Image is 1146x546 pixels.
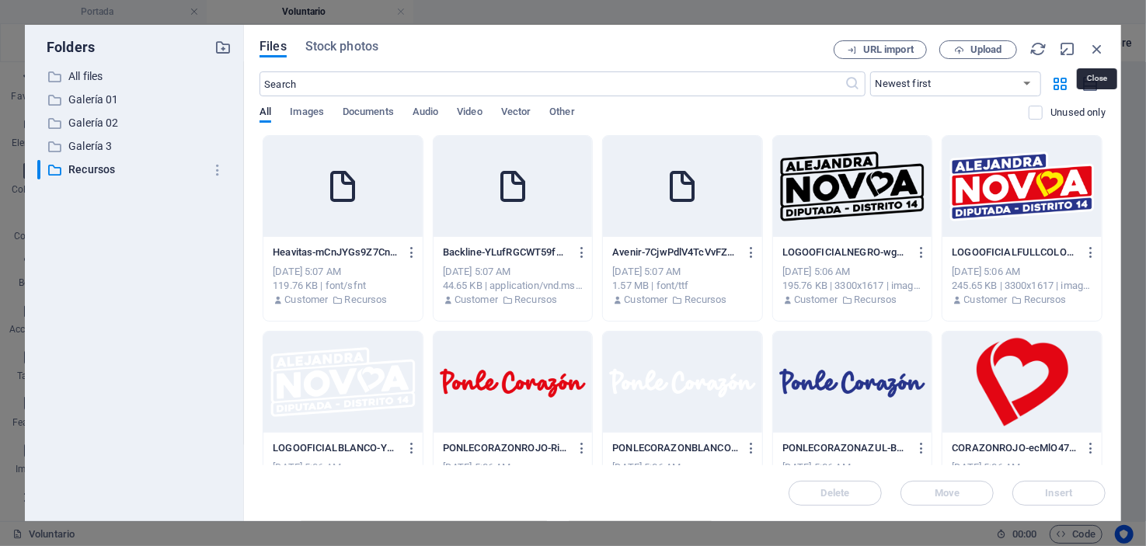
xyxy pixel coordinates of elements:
[952,279,1092,293] div: 245.65 KB | 3300x1617 | image/png
[260,71,845,96] input: Search
[970,45,1002,54] span: Upload
[782,265,923,279] div: [DATE] 5:06 AM
[273,461,413,475] div: [DATE] 5:06 AM
[214,39,232,56] i: Create new folder
[343,103,394,124] span: Documents
[37,160,40,179] div: ​
[37,160,232,179] div: ​Recursos
[273,265,413,279] div: [DATE] 5:07 AM
[1050,106,1106,120] p: Displays only files that are not in use on the website. Files added during this session can still...
[684,293,727,307] p: Recursos
[37,113,232,133] div: Galería 02
[413,103,438,124] span: Audio
[443,245,569,259] p: Backline-YLufRGCWT59fKQvbE5DdRQ.otf
[612,279,753,293] div: 1.57 MB | font/ttf
[305,37,378,56] span: Stock photos
[284,293,328,307] p: Customer
[964,293,1008,307] p: Customer
[612,245,738,259] p: Avenir-7CjwPdlV4TcVvFZmVLvwiA.ttc
[455,293,498,307] p: Customer
[794,293,838,307] p: Customer
[782,245,908,259] p: LOGOOFICIALNEGRO-wg8aboK3LC-oRF64rZZQEQ.png
[952,461,1092,475] div: [DATE] 5:06 AM
[834,40,927,59] button: URL import
[443,441,569,455] p: PONLECORAZONROJO-Ri8aZ365vqXm-kVyAWbKnA.png
[1029,40,1047,57] i: Reload
[273,441,399,455] p: LOGOOFICIALBLANCO-Y2HC940q7ICRv_ECA7RF8A.png
[952,441,1078,455] p: CORAZONROJO-ecMlO479Mu7AGP6aJVII-w.png
[273,293,413,307] div: By: Customer | Folder: Recursos
[1024,293,1067,307] p: Recursos
[501,103,531,124] span: Vector
[68,114,203,132] p: Galería 02
[443,279,583,293] div: 44.65 KB | application/vnd.ms-opentype
[952,245,1078,259] p: LOGOOFICIALFULLCOLOR-QygCdkz2nEbmMTMg3-h4Ag.png
[952,265,1092,279] div: [DATE] 5:06 AM
[782,279,923,293] div: 195.76 KB | 3300x1617 | image/png
[37,137,232,156] div: Galería 3
[514,293,557,307] p: Recursos
[457,103,482,124] span: Video
[68,137,203,155] p: Galería 3
[1059,40,1076,57] i: Minimize
[443,265,583,279] div: [DATE] 5:07 AM
[37,90,232,110] div: Galería 01
[624,293,667,307] p: Customer
[612,461,753,475] div: [DATE] 5:06 AM
[68,68,203,85] p: All files
[612,441,738,455] p: PONLECORAZONBLANCO-lGoufsA8sGBH1mAWrB6uyw.png
[443,461,583,475] div: [DATE] 5:06 AM
[290,103,324,124] span: Images
[273,245,399,259] p: Heavitas-mCnJYGs9Z7Cno5Z8nGivDQ.ttf
[260,37,287,56] span: Files
[273,279,413,293] div: 119.76 KB | font/sfnt
[443,293,583,307] div: By: Customer | Folder: Recursos
[549,103,574,124] span: Other
[345,293,388,307] p: Recursos
[782,461,923,475] div: [DATE] 5:06 AM
[612,265,753,279] div: [DATE] 5:07 AM
[939,40,1017,59] button: Upload
[68,161,203,179] p: Recursos
[863,45,914,54] span: URL import
[37,37,95,57] p: Folders
[260,103,271,124] span: All
[854,293,897,307] p: Recursos
[782,441,908,455] p: PONLECORAZONAZUL-BTJLz2eFEfC3ppL6Sau8WA.png
[68,91,203,109] p: Galería 01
